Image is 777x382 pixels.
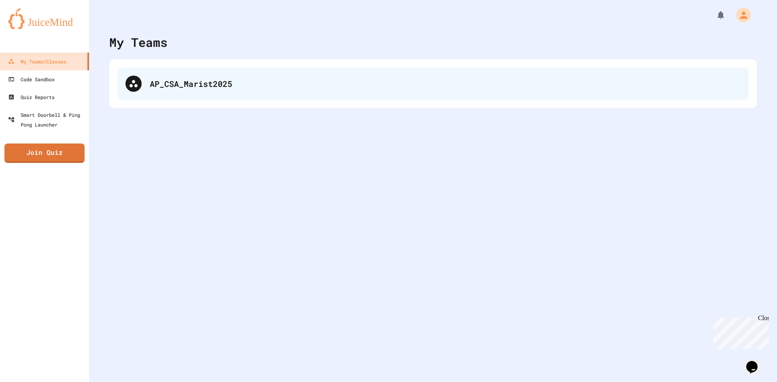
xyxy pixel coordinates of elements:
div: Smart Doorbell & Ping Pong Launcher [8,110,86,129]
div: AP_CSA_Marist2025 [117,68,749,100]
div: Chat with us now!Close [3,3,56,51]
iframe: chat widget [710,314,769,349]
div: My Teams [109,33,168,51]
div: Quiz Reports [8,92,55,102]
div: My Notifications [701,8,728,22]
div: My Teams/Classes [8,57,66,66]
iframe: chat widget [743,350,769,374]
div: AP_CSA_Marist2025 [150,78,741,90]
div: Code Sandbox [8,74,55,84]
img: logo-orange.svg [8,8,81,29]
a: Join Quiz [4,144,85,163]
div: My Account [728,6,753,24]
